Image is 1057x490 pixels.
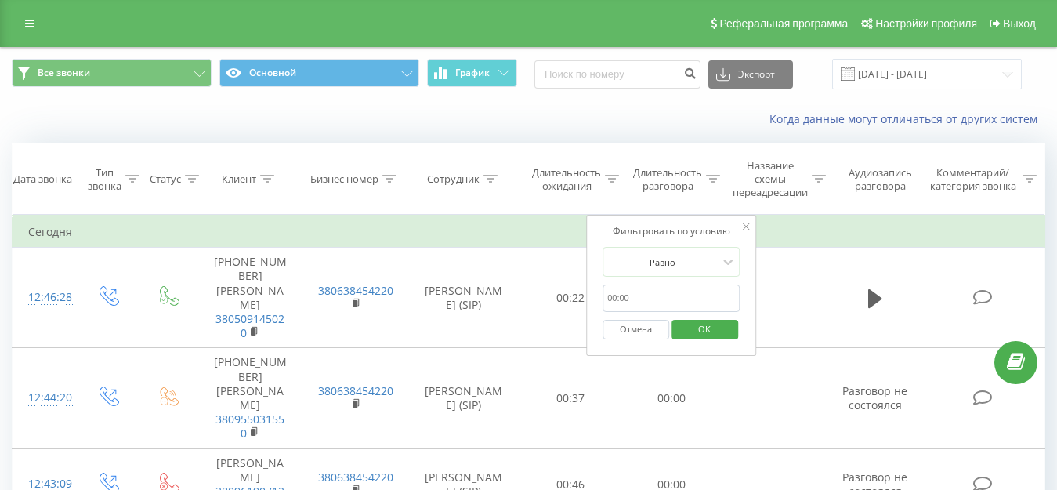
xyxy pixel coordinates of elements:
[875,17,977,30] span: Настройки профиля
[197,348,302,448] td: [PHONE_NUMBER] [PERSON_NAME]
[603,285,740,312] input: 00:00
[427,172,480,186] div: Сотрудник
[407,348,520,448] td: [PERSON_NAME] (SIP)
[520,248,621,348] td: 00:22
[455,67,490,78] span: График
[28,282,61,313] div: 12:46:28
[1003,17,1036,30] span: Выход
[150,172,181,186] div: Статус
[927,166,1019,193] div: Комментарий/категория звонка
[38,67,90,79] span: Все звонки
[733,159,808,199] div: Название схемы переадресации
[532,166,601,193] div: Длительность ожидания
[603,223,740,239] div: Фильтровать по условию
[318,283,393,298] a: 380638454220
[682,317,726,341] span: OK
[197,248,302,348] td: [PHONE_NUMBER] [PERSON_NAME]
[310,172,378,186] div: Бизнес номер
[219,59,419,87] button: Основной
[671,320,738,339] button: OK
[708,60,793,89] button: Экспорт
[719,17,848,30] span: Реферальная программа
[88,166,121,193] div: Тип звонка
[407,248,520,348] td: [PERSON_NAME] (SIP)
[222,172,256,186] div: Клиент
[215,412,284,441] a: 380955031550
[12,59,212,87] button: Все звонки
[13,216,1045,248] td: Сегодня
[215,311,284,340] a: 380509145020
[842,383,907,412] span: Разговор не состоялся
[633,166,702,193] div: Длительность разговора
[520,348,621,448] td: 00:37
[841,166,920,193] div: Аудиозапись разговора
[769,111,1045,126] a: Когда данные могут отличаться от других систем
[318,383,393,398] a: 380638454220
[621,348,722,448] td: 00:00
[603,320,669,339] button: Отмена
[28,383,61,413] div: 12:44:20
[534,60,700,89] input: Поиск по номеру
[318,470,393,485] a: 380638454220
[13,172,72,186] div: Дата звонка
[427,59,517,87] button: График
